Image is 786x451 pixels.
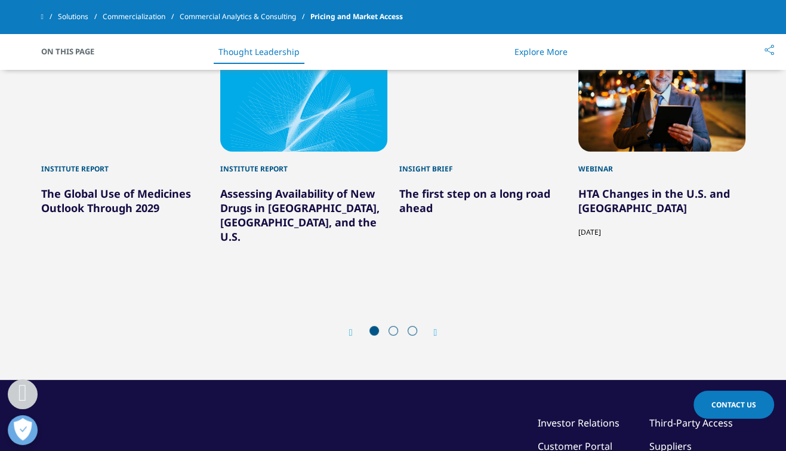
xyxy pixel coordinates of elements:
div: Previous slide [349,327,365,338]
div: Institute Report [41,152,208,174]
a: Contact Us [693,391,774,419]
div: 3 / 12 [399,43,566,272]
a: The Global Use of Medicines Outlook Through 2029 [41,186,191,215]
a: Explore More [514,46,568,57]
div: Next slide [422,327,437,338]
a: Third-Party Access [649,416,733,429]
a: Thought Leadership [218,46,300,57]
div: 4 / 12 [578,43,745,272]
div: 2 / 12 [220,43,387,272]
div: Institute Report [220,152,387,174]
div: Webinar [578,152,745,174]
span: On This Page [41,45,107,57]
a: The first step on a long road ahead [399,186,550,215]
a: HTA Changes in the U.S. and [GEOGRAPHIC_DATA] [578,186,730,215]
div: 1 / 12 [41,43,208,272]
a: Assessing Availability of New Drugs in [GEOGRAPHIC_DATA], [GEOGRAPHIC_DATA], and the U.S. [220,186,380,244]
span: Contact Us [711,400,756,410]
span: Pricing and Market Access [310,6,403,27]
div: [DATE] [578,215,745,238]
button: Open Preferences [8,415,38,445]
a: Solutions [58,6,103,27]
a: Commercialization [103,6,180,27]
a: Commercial Analytics & Consulting [180,6,310,27]
div: Insight Brief [399,152,566,174]
a: Investor Relations [538,416,619,429]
